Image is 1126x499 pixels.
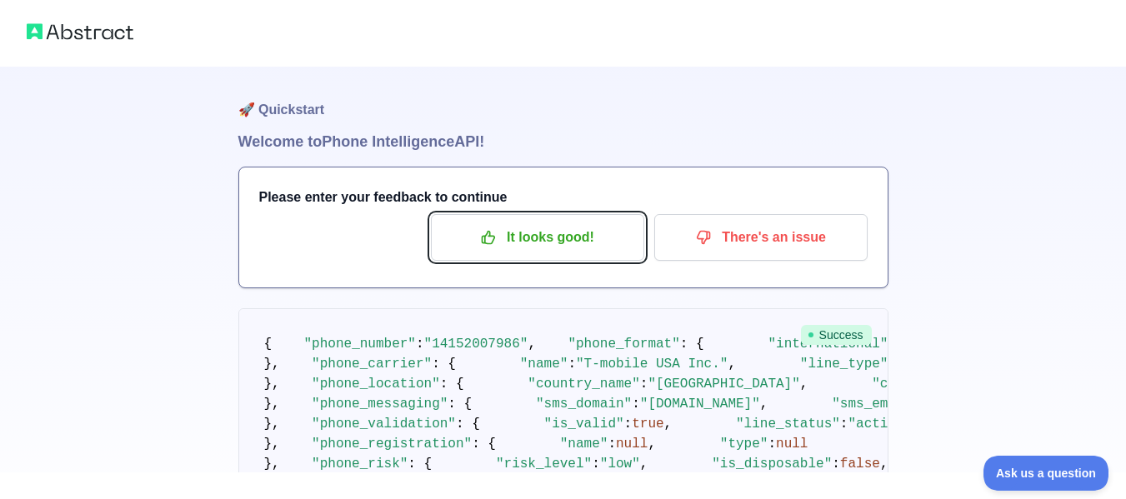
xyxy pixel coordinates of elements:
span: "phone_risk" [312,457,408,472]
span: : { [680,337,704,352]
span: "14152007986" [424,337,528,352]
span: "phone_validation" [312,417,456,432]
h1: Welcome to Phone Intelligence API! [238,130,888,153]
span: , [664,417,673,432]
span: : [832,457,840,472]
p: It looks good! [443,223,632,252]
span: , [800,377,808,392]
span: "risk_level" [496,457,592,472]
span: : { [432,357,456,372]
span: : { [448,397,472,412]
span: "phone_messaging" [312,397,448,412]
span: "active" [848,417,912,432]
h1: 🚀 Quickstart [238,67,888,130]
span: "line_type" [800,357,888,372]
span: "country_name" [528,377,639,392]
span: "type" [720,437,768,452]
span: "T-mobile USA Inc." [576,357,728,372]
span: : [840,417,848,432]
img: Abstract logo [27,20,133,43]
span: "sms_email" [832,397,920,412]
span: "name" [520,357,568,372]
span: , [528,337,536,352]
span: : [640,377,648,392]
span: : [624,417,633,432]
span: , [648,437,656,452]
span: "is_disposable" [712,457,832,472]
span: "name" [560,437,608,452]
span: "country_code" [872,377,983,392]
span: "phone_carrier" [312,357,432,372]
span: : [568,357,576,372]
span: : [416,337,424,352]
span: "[GEOGRAPHIC_DATA]" [648,377,799,392]
span: false [840,457,880,472]
span: , [728,357,736,372]
span: "phone_location" [312,377,440,392]
span: "line_status" [736,417,840,432]
span: null [616,437,648,452]
iframe: Toggle Customer Support [983,456,1109,491]
span: null [776,437,808,452]
span: : { [408,457,432,472]
span: : { [472,437,496,452]
span: "phone_number" [304,337,416,352]
button: It looks good! [431,214,644,261]
span: Success [801,325,872,345]
span: , [640,457,648,472]
span: { [264,337,273,352]
span: "phone_registration" [312,437,472,452]
span: "low" [600,457,640,472]
span: : [608,437,616,452]
span: : [632,397,640,412]
span: : [592,457,600,472]
span: "sms_domain" [536,397,632,412]
span: "[DOMAIN_NAME]" [640,397,760,412]
button: There's an issue [654,214,868,261]
span: true [632,417,663,432]
span: : { [456,417,480,432]
span: : { [440,377,464,392]
span: "international" [768,337,888,352]
span: : [768,437,776,452]
span: "phone_format" [568,337,679,352]
span: , [760,397,768,412]
span: , [880,457,888,472]
h3: Please enter your feedback to continue [259,187,868,207]
p: There's an issue [667,223,855,252]
span: "is_valid" [544,417,624,432]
